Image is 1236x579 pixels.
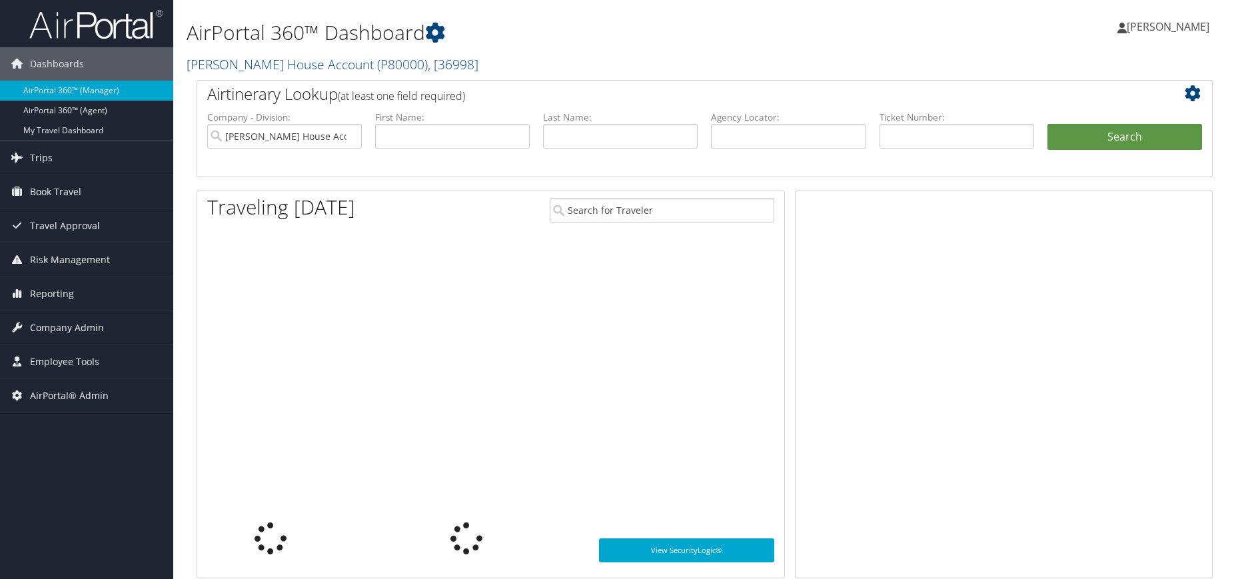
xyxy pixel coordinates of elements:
[30,175,81,209] span: Book Travel
[1117,7,1223,47] a: [PERSON_NAME]
[428,55,478,73] span: , [ 36998 ]
[599,538,775,562] a: View SecurityLogic®
[207,193,355,221] h1: Traveling [DATE]
[550,198,774,223] input: Search for Traveler
[880,111,1034,124] label: Ticket Number:
[1127,19,1209,34] span: [PERSON_NAME]
[30,311,104,344] span: Company Admin
[207,83,1117,105] h2: Airtinerary Lookup
[29,9,163,40] img: airportal-logo.png
[711,111,866,124] label: Agency Locator:
[30,277,74,310] span: Reporting
[30,379,109,412] span: AirPortal® Admin
[377,55,428,73] span: ( P80000 )
[30,243,110,277] span: Risk Management
[543,111,698,124] label: Last Name:
[207,111,362,124] label: Company - Division:
[30,345,99,378] span: Employee Tools
[1047,124,1202,151] button: Search
[338,89,465,103] span: (at least one field required)
[375,111,530,124] label: First Name:
[30,47,84,81] span: Dashboards
[187,55,478,73] a: [PERSON_NAME] House Account
[187,19,878,47] h1: AirPortal 360™ Dashboard
[30,141,53,175] span: Trips
[30,209,100,243] span: Travel Approval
